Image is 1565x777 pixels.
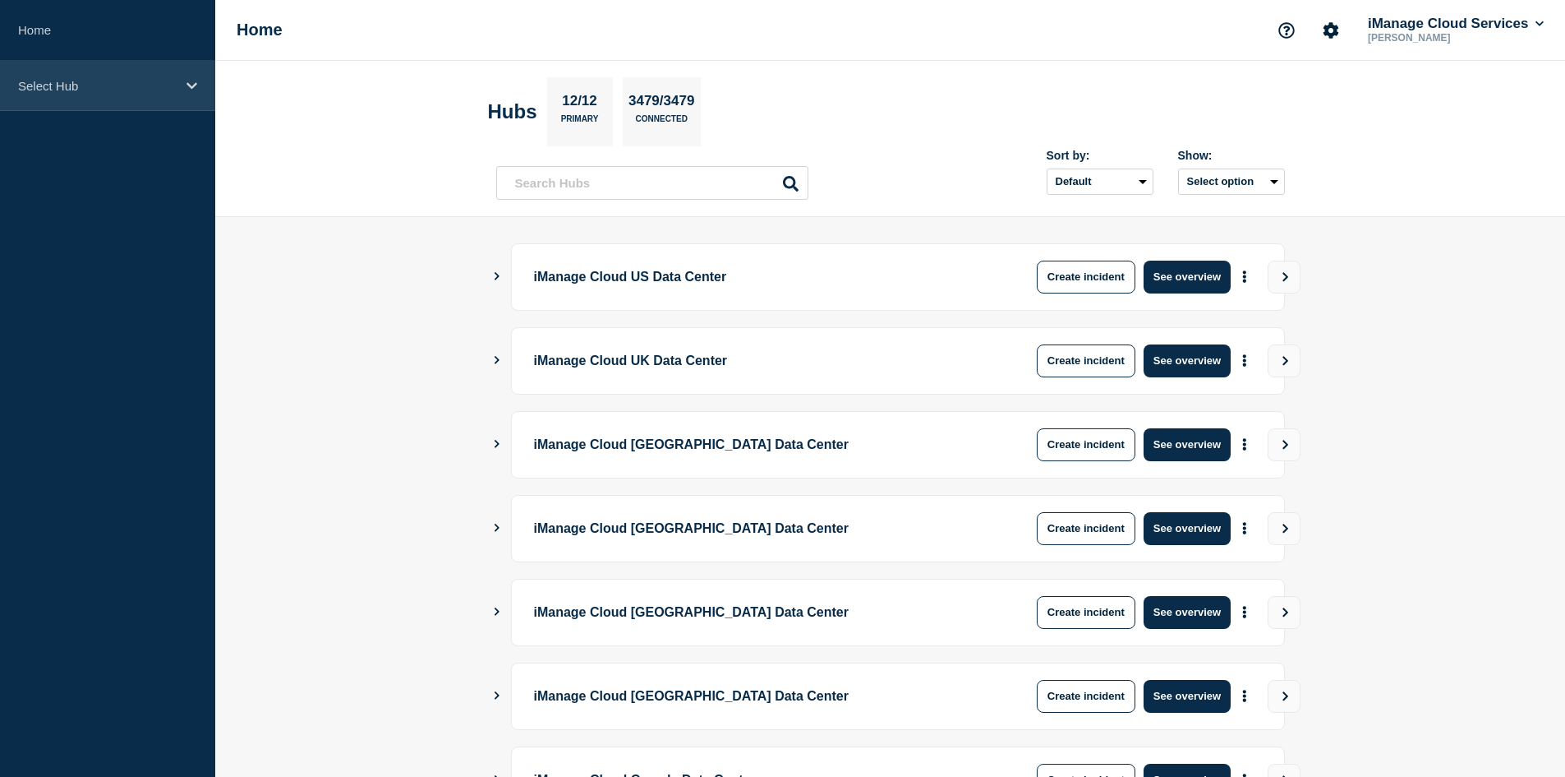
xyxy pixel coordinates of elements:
p: Primary [561,114,599,132]
button: View [1268,512,1300,545]
select: Sort by [1047,169,1153,195]
button: More actions [1234,597,1255,627]
button: iManage Cloud Services [1365,16,1547,32]
button: More actions [1234,429,1255,460]
button: More actions [1234,261,1255,292]
p: iManage Cloud UK Data Center [534,345,988,377]
button: View [1268,596,1300,629]
button: Create incident [1037,261,1135,294]
button: Show Connected Hubs [493,690,501,702]
button: See overview [1144,428,1231,461]
button: More actions [1234,513,1255,543]
button: Show Connected Hubs [493,271,501,283]
p: iManage Cloud [GEOGRAPHIC_DATA] Data Center [534,680,988,713]
div: Sort by: [1047,149,1153,162]
p: [PERSON_NAME] [1365,32,1535,44]
button: View [1268,261,1300,294]
button: Support [1269,13,1304,48]
button: See overview [1144,261,1231,294]
button: More actions [1234,681,1255,711]
p: iManage Cloud US Data Center [534,261,988,294]
button: See overview [1144,345,1231,377]
div: Show: [1178,149,1285,162]
button: View [1268,345,1300,377]
button: Show Connected Hubs [493,354,501,367]
p: Select Hub [18,79,176,93]
p: iManage Cloud [GEOGRAPHIC_DATA] Data Center [534,428,988,461]
button: See overview [1144,596,1231,629]
button: Show Connected Hubs [493,522,501,534]
button: Create incident [1037,428,1135,461]
p: Connected [636,114,688,132]
button: See overview [1144,680,1231,713]
p: iManage Cloud [GEOGRAPHIC_DATA] Data Center [534,596,988,629]
button: Select option [1178,169,1285,195]
p: iManage Cloud [GEOGRAPHIC_DATA] Data Center [534,512,988,545]
button: Create incident [1037,596,1135,629]
h1: Home [237,21,283,39]
p: 12/12 [556,93,604,114]
button: Show Connected Hubs [493,606,501,618]
button: More actions [1234,345,1255,376]
button: View [1268,428,1300,461]
input: Search Hubs [496,166,808,200]
p: 3479/3479 [623,93,701,114]
button: Account settings [1314,13,1348,48]
button: View [1268,680,1300,713]
button: Create incident [1037,512,1135,545]
button: See overview [1144,512,1231,545]
button: Create incident [1037,680,1135,713]
h2: Hubs [488,100,537,123]
button: Create incident [1037,345,1135,377]
button: Show Connected Hubs [493,438,501,451]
